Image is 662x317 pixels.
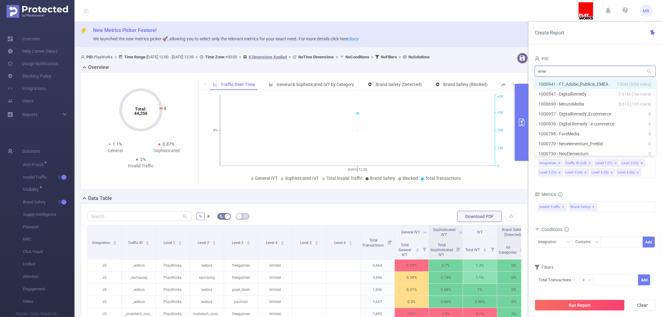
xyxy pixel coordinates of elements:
[369,55,375,59] span: >
[255,176,277,181] span: General IVT
[88,64,109,71] h2: Overview
[287,55,293,59] span: >
[620,159,645,167] li: Level 2 (l2)
[403,176,418,181] span: Blocked
[23,208,74,221] span: Supply Intelligence
[258,272,292,283] p: limited
[590,168,615,176] li: Level 5 (l5)
[643,237,655,247] button: Add
[648,130,651,137] span: 0
[535,139,656,149] li: 1000770 - Neoelementum_PreBid
[535,265,553,270] span: Filters
[395,296,429,308] p: 0.3%
[535,300,625,311] button: Run Report
[348,168,367,172] tspan: [DATE] 12:00
[497,284,531,296] p: 0%
[140,157,146,162] span: 2%
[565,227,569,232] i: icon: info-circle
[88,272,121,283] p: JS
[648,111,651,117] span: 0
[221,82,255,87] span: Traffic Over Time
[146,240,149,242] i: icon: caret-up
[558,162,561,165] i: icon: close
[520,247,523,249] i: icon: caret-up
[244,214,247,218] i: icon: table
[266,241,278,245] span: Level 4
[349,240,352,242] i: icon: caret-up
[638,274,650,285] button: Add
[224,284,258,296] p: pixel_dash
[246,242,250,244] i: icon: caret-down
[249,55,287,59] u: 8 Dimensions Applied
[566,240,570,245] i: icon: down
[178,240,182,242] i: icon: caret-up
[146,240,149,244] div: Sort
[349,242,352,244] i: icon: caret-down
[361,296,394,308] p: 1,667
[87,211,191,221] input: Search...
[156,272,190,283] p: PlayWorks
[430,243,453,257] span: Total Sophisticated IVT
[535,149,656,159] li: 1000730 - NeoElementum
[23,270,74,283] span: Attention
[429,260,463,271] p: 0.7%
[592,169,609,177] div: Level 5 (l5)
[648,120,651,127] span: 0
[23,258,74,270] span: Unified
[277,82,354,87] span: General & Sophisticated IVT by Category
[164,241,176,245] span: Level 1
[205,55,225,59] b: Time Zone:
[194,55,200,59] span: >
[90,147,141,154] div: General
[588,278,592,283] i: icon: down
[88,296,121,308] p: JS
[178,242,182,244] i: icon: caret-down
[483,249,487,251] i: icon: caret-down
[7,70,51,82] a: Blocking Policy
[395,272,429,283] p: 0.34%
[535,129,656,139] li: 1000798 - ForeMedia
[128,241,144,245] span: Traffic ID
[315,242,318,244] i: icon: caret-down
[219,214,223,218] i: icon: bg-colors
[269,82,273,87] i: icon: bar-chart
[583,275,589,285] div: ≥
[488,239,497,259] i: Filter menu
[466,248,481,252] span: Total IVT
[281,240,284,242] i: icon: caret-up
[463,296,497,308] p: 0.96%
[535,56,548,61] span: PID
[361,284,394,296] p: 1,906
[562,203,565,211] span: ✕
[408,55,430,59] b: No Solutions
[7,5,68,18] img: Protected Media
[81,55,86,59] i: icon: user
[281,242,284,244] i: icon: caret-down
[190,296,224,308] p: webos
[315,240,318,242] i: icon: caret-up
[433,228,456,237] span: Sophisticated IVT
[190,272,224,283] p: samsung
[617,81,651,88] span: 150M [55M rows]
[213,129,218,133] tspan: 0%
[535,99,656,109] li: 1000690 - MinuteMedia
[190,284,224,296] p: webos
[477,230,483,234] span: IVT
[575,237,595,247] div: Contains
[298,55,334,59] b: No Time Dimensions
[88,195,112,202] h2: Data Table
[565,159,587,167] div: Traffic ID (tid)
[498,164,499,168] tspan: 0
[416,247,419,251] div: Sort
[207,214,210,219] span: #
[237,55,243,59] span: >
[23,283,74,295] span: Engagement
[535,192,556,197] span: Metrics
[135,106,147,111] tspan: Total:
[122,284,155,296] p: _webos
[113,240,117,244] div: Sort
[584,171,587,175] i: icon: close
[23,162,46,167] span: Anti-Fraud
[443,82,488,87] span: Brand Safety (Blocked)
[134,111,148,116] tspan: 44,256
